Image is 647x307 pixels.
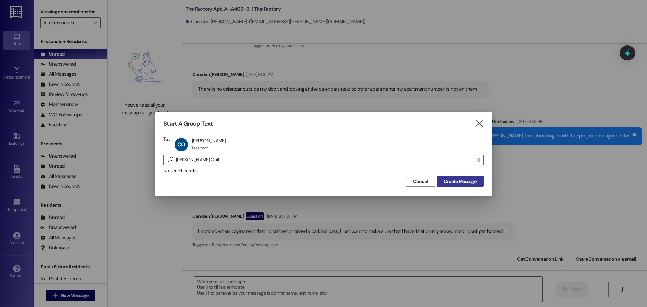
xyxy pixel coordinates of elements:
[165,156,176,163] i: 
[176,155,472,165] input: Search for any contact or apartment
[177,141,185,148] span: CO
[476,157,480,163] i: 
[437,176,484,187] button: Create Message
[163,120,213,128] h3: Start A Group Text
[192,137,226,144] div: [PERSON_NAME]
[472,155,483,165] button: Clear text
[474,120,484,127] i: 
[413,178,428,185] span: Cancel
[444,178,476,185] span: Create Message
[163,167,484,174] div: No search results
[192,145,208,151] div: Prospect
[406,176,435,187] button: Cancel
[163,136,170,142] h3: To:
